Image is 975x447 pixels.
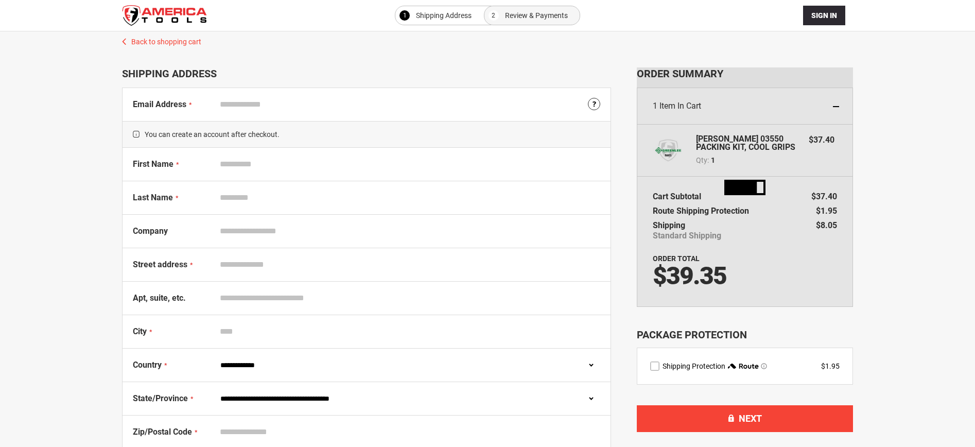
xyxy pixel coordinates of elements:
[650,361,840,371] div: route shipping protection selector element
[133,159,173,169] span: First Name
[122,67,611,80] div: Shipping Address
[761,363,767,369] span: Learn more
[739,413,762,424] span: Next
[821,361,840,371] div: $1.95
[403,9,407,22] span: 1
[133,393,188,403] span: State/Province
[133,193,173,202] span: Last Name
[663,362,725,370] span: Shipping Protection
[133,293,186,303] span: Apt, suite, etc.
[724,180,765,195] img: Loading...
[133,260,187,269] span: Street address
[811,11,837,20] span: Sign In
[803,6,845,25] button: Sign In
[133,99,186,109] span: Email Address
[122,5,207,26] img: America Tools
[122,5,207,26] a: store logo
[133,360,162,370] span: Country
[416,9,472,22] span: Shipping Address
[505,9,568,22] span: Review & Payments
[637,328,853,342] div: Package Protection
[133,326,147,336] span: City
[637,405,853,432] button: Next
[492,9,495,22] span: 2
[112,31,863,47] a: Back to shopping cart
[123,121,611,148] span: You can create an account after checkout.
[133,427,192,437] span: Zip/Postal Code
[133,226,168,236] span: Company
